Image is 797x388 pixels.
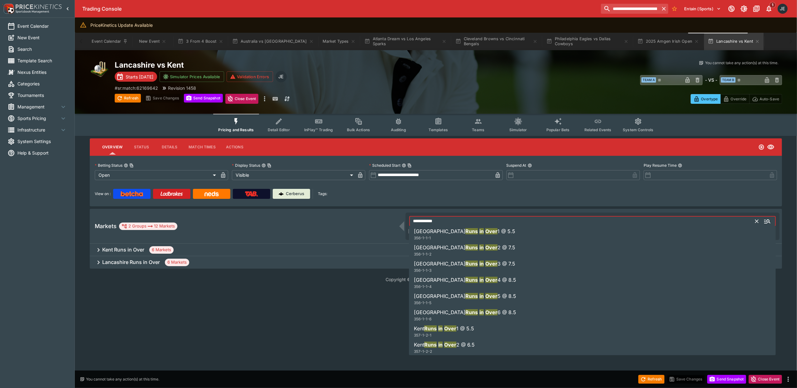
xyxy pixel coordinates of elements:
button: Overview [97,140,127,155]
button: James Edlin [776,2,790,16]
span: Team B [721,77,736,83]
button: Connected to PK [726,3,737,14]
button: Copy To Clipboard [267,163,271,168]
p: Copy To Clipboard [115,85,158,91]
p: Suspend At [507,163,526,168]
button: more [785,376,792,383]
span: System Settings [17,138,67,145]
button: Actions [221,140,249,155]
span: Over [485,244,497,251]
div: PriceKinetics Update Available [90,19,153,31]
p: Play Resume Time [644,163,677,168]
button: Close Event [749,375,782,384]
button: 2025 Amgen Irish Open [634,33,703,50]
span: in [479,309,484,315]
button: Override [720,94,749,104]
span: 356-1-1-5 [414,300,431,305]
span: New Event [17,34,67,41]
span: Over [485,309,497,315]
button: Select Tenant [681,4,725,14]
button: Overtype [691,94,721,104]
span: 4 @ 8.5 [497,277,516,283]
span: 3 @ 7.5 [497,261,515,267]
button: Copy To Clipboard [129,163,134,168]
button: more [261,94,268,104]
span: Related Events [584,127,612,132]
button: Simulator Prices Available [160,71,224,82]
span: Infrastructure [17,127,60,133]
button: Close Event [225,94,259,104]
span: 357-1-2-1 [414,333,431,338]
p: Cerberus [286,191,305,197]
label: Tags: [318,189,327,199]
span: System Controls [623,127,653,132]
span: Over [444,342,456,348]
div: Event type filters [213,114,658,136]
span: Help & Support [17,150,67,156]
p: Betting Status [95,163,122,168]
h5: Markets [95,223,117,230]
span: Teams [472,127,484,132]
img: PriceKinetics [16,4,62,9]
svg: Open [758,144,765,150]
div: James Edlin [276,71,287,82]
button: Toggle light/dark mode [738,3,750,14]
button: No Bookmarks [670,4,679,14]
span: Bulk Actions [347,127,370,132]
img: cricket.png [90,60,110,80]
p: Starts [DATE] [126,74,153,80]
span: 6 Markets [149,247,174,253]
span: 2 @ 7.5 [497,244,515,251]
h6: Lancashire Runs in Over [102,259,160,266]
span: Detail Editor [268,127,290,132]
span: 356-1-1-6 [414,317,431,321]
div: Start From [691,94,782,104]
span: Management [17,103,60,110]
button: Market Types [319,33,359,50]
span: Simulator [509,127,527,132]
span: in [479,293,484,299]
div: Visible [232,170,355,180]
button: Event Calendar [88,33,132,50]
button: Suspend At [528,163,532,168]
button: New Event [133,33,173,50]
input: search [601,4,659,14]
button: Close [762,216,773,227]
span: [GEOGRAPHIC_DATA] [414,277,465,283]
span: in [479,277,484,283]
img: TabNZ [245,191,258,196]
button: Status [127,140,156,155]
span: Runs [465,261,478,267]
h6: - VS - [705,77,717,83]
span: Popular Bets [546,127,570,132]
button: Betting StatusCopy To Clipboard [124,163,128,168]
span: 356-1-1-3 [414,268,431,273]
p: You cannot take any action(s) at this time. [86,376,159,382]
span: InPlay™ Trading [304,127,333,132]
span: 6 Markets [165,259,189,266]
h6: Kent Runs in Over [102,247,144,253]
button: Cleveland Browns vs Cincinnati Bengals [452,33,541,50]
button: Send Snapshot [707,375,746,384]
p: Override [731,96,747,102]
span: Template Search [17,57,67,64]
button: Refresh [638,375,665,384]
div: 2 Groups 12 Markets [122,223,175,230]
button: Details [156,140,184,155]
button: Send Snapshot [184,94,223,103]
label: View on : [95,189,111,199]
span: 1 @ 5.5 [456,325,474,332]
button: Copy To Clipboard [407,163,412,168]
span: in [479,244,484,251]
span: [GEOGRAPHIC_DATA] [414,293,465,299]
span: in [479,228,484,234]
div: Trading Console [82,6,598,12]
span: in [438,342,443,348]
div: Open [95,170,218,180]
span: Event Calendar [17,23,67,29]
span: Search [17,46,67,52]
p: Display Status [232,163,260,168]
span: Kent [414,325,424,332]
span: Runs [465,293,478,299]
button: Refresh [115,94,141,103]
